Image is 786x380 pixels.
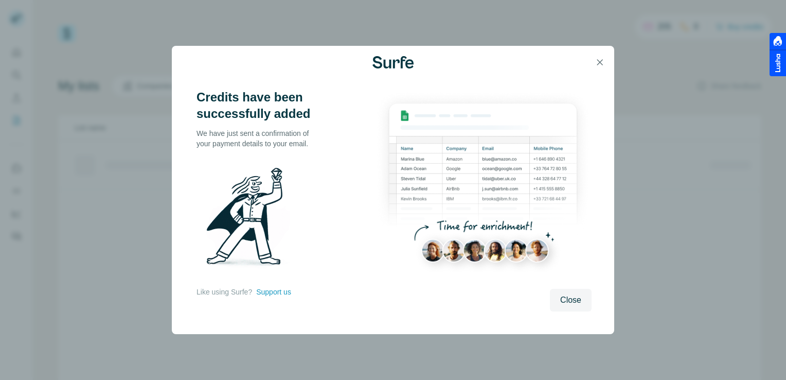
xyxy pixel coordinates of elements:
[196,287,252,297] p: Like using Surfe?
[372,56,414,68] img: Surfe Logo
[196,161,303,277] img: Surfe Illustration - Man holding diamond
[560,294,581,306] span: Close
[256,287,291,297] button: Support us
[196,89,320,122] h3: Credits have been successfully added
[550,289,592,312] button: Close
[374,89,592,282] img: Enrichment Hub - Sheet Preview
[196,128,320,149] p: We have just sent a confirmation of your payment details to your email.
